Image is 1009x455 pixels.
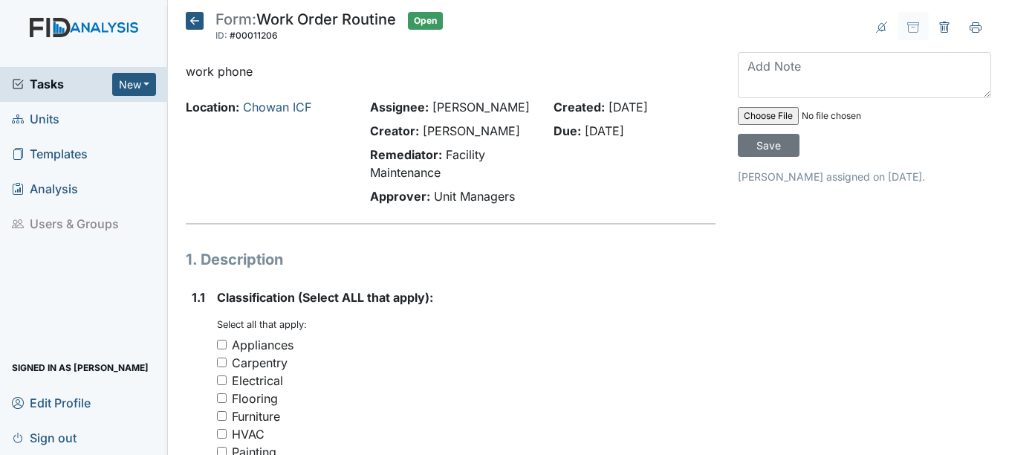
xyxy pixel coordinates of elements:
p: [PERSON_NAME] assigned on [DATE]. [738,169,991,184]
span: Signed in as [PERSON_NAME] [12,356,149,379]
span: Edit Profile [12,391,91,414]
span: Templates [12,143,88,166]
span: Form: [215,10,256,28]
strong: Approver: [370,189,430,204]
input: Carpentry [217,358,227,367]
input: Appliances [217,340,227,349]
strong: Created: [554,100,605,114]
input: Furniture [217,411,227,421]
a: Chowan ICF [243,100,311,114]
strong: Remediator: [370,147,442,162]
span: [DATE] [609,100,648,114]
span: Analysis [12,178,78,201]
span: Classification (Select ALL that apply): [217,290,433,305]
label: 1.1 [192,288,205,306]
div: Work Order Routine [215,12,396,45]
p: work phone [186,62,715,80]
span: ID: [215,30,227,41]
div: Appliances [232,336,293,354]
span: [PERSON_NAME] [423,123,520,138]
div: HVAC [232,425,265,443]
input: HVAC [217,429,227,439]
strong: Assignee: [370,100,429,114]
input: Save [738,134,799,157]
input: Flooring [217,393,227,403]
span: Open [408,12,443,30]
span: Sign out [12,426,77,449]
span: Units [12,108,59,131]
span: [DATE] [585,123,624,138]
strong: Location: [186,100,239,114]
span: #00011206 [230,30,278,41]
span: [PERSON_NAME] [432,100,530,114]
small: Select all that apply: [217,319,307,330]
div: Electrical [232,372,283,390]
div: Flooring [232,390,278,407]
a: Tasks [12,75,112,93]
span: Unit Managers [434,189,515,204]
button: New [112,73,157,96]
div: Furniture [232,407,280,425]
input: Electrical [217,375,227,385]
strong: Due: [554,123,581,138]
strong: Creator: [370,123,419,138]
h1: 1. Description [186,248,715,271]
div: Carpentry [232,354,288,372]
